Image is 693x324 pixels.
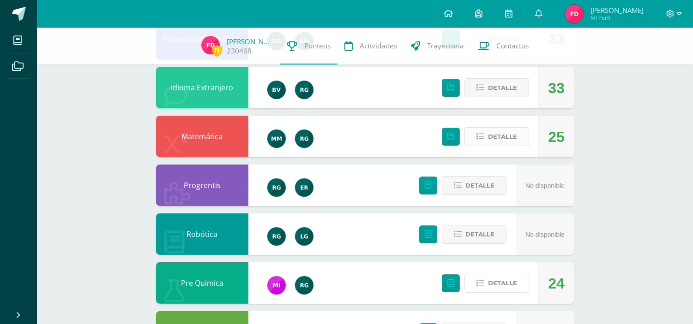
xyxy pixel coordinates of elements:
div: Matemática [156,116,248,157]
span: Mi Perfil [591,14,644,22]
div: Idioma Extranjero [156,67,248,108]
button: Detalle [442,225,506,244]
span: Trayectoria [427,41,464,51]
a: Punteos [280,28,337,65]
span: 71 [212,45,222,56]
button: Detalle [464,78,529,97]
span: Detalle [488,128,517,145]
span: Contactos [496,41,529,51]
img: 24ef3269677dd7dd963c57b86ff4a022.png [295,81,313,99]
button: Detalle [464,274,529,293]
span: Detalle [488,79,517,96]
span: [PERSON_NAME] [591,6,644,15]
div: 25 [548,116,565,158]
span: No disponible [525,231,565,238]
img: 24ef3269677dd7dd963c57b86ff4a022.png [267,178,286,197]
span: Actividades [360,41,397,51]
span: Detalle [465,226,494,243]
img: 24ef3269677dd7dd963c57b86ff4a022.png [295,276,313,295]
a: 230468 [227,46,252,56]
div: Pre Quimica [156,262,248,304]
div: Progrentis [156,165,248,206]
img: 827ba0692ad3f9e3e06b218015520ef4.png [565,5,584,23]
a: Contactos [471,28,536,65]
span: No disponible [525,182,565,189]
a: Trayectoria [404,28,471,65]
button: Detalle [464,127,529,146]
a: [PERSON_NAME] [227,37,273,46]
span: Punteos [304,41,331,51]
div: 33 [548,67,565,109]
a: Actividades [337,28,404,65]
img: 07bdc07b5f7a5bb3996481c5c7550e72.png [267,81,286,99]
img: 43406b00e4edbe00e0fe2658b7eb63de.png [295,178,313,197]
button: Detalle [442,176,506,195]
img: 827ba0692ad3f9e3e06b218015520ef4.png [201,36,220,54]
img: 24ef3269677dd7dd963c57b86ff4a022.png [267,227,286,246]
div: Robótica [156,213,248,255]
div: 24 [548,263,565,304]
span: Detalle [465,177,494,194]
img: ea0e1a9c59ed4b58333b589e14889882.png [267,130,286,148]
img: d623eda778747ddb571c6f862ad83539.png [295,227,313,246]
img: 24ef3269677dd7dd963c57b86ff4a022.png [295,130,313,148]
img: e71b507b6b1ebf6fbe7886fc31de659d.png [267,276,286,295]
span: Detalle [488,275,517,292]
